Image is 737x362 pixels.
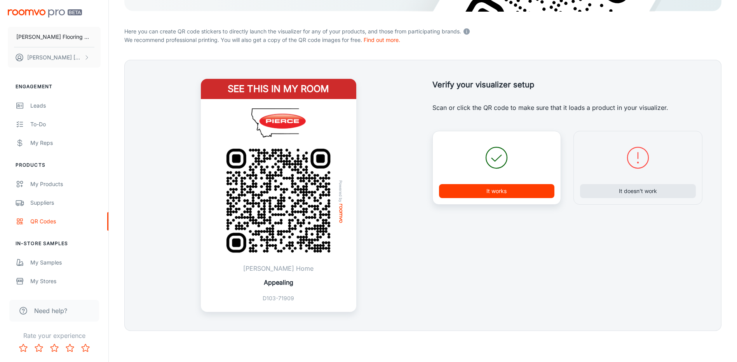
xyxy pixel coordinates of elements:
button: Rate 3 star [47,340,62,356]
p: Rate your experience [6,331,102,340]
p: D103-71909 [243,294,314,303]
a: Find out more. [364,37,400,43]
p: Appealing [264,278,293,287]
div: My Products [30,180,101,188]
button: [PERSON_NAME] [PERSON_NAME] [8,47,101,68]
img: Roomvo PRO Beta [8,9,82,17]
h4: See this in my room [201,79,356,99]
p: [PERSON_NAME] Flooring Stores [16,33,92,41]
div: My Reps [30,139,101,147]
span: Powered by [337,180,345,202]
div: QR Codes [30,217,101,226]
button: [PERSON_NAME] Flooring Stores [8,27,101,47]
p: We recommend professional printing. You will also get a copy of the QR code images for free. [124,36,721,44]
div: Leads [30,101,101,110]
button: Rate 1 star [16,340,31,356]
p: [PERSON_NAME] Home [243,264,314,273]
button: It doesn’t work [580,184,696,198]
img: QR Code Example [215,137,341,264]
button: Rate 4 star [62,340,78,356]
div: Suppliers [30,198,101,207]
p: [PERSON_NAME] [PERSON_NAME] [27,53,82,62]
span: Need help? [34,306,67,315]
p: Scan or click the QR code to make sure that it loads a product in your visualizer. [432,103,703,112]
div: My Samples [30,258,101,267]
button: Rate 5 star [78,340,93,356]
img: roomvo [339,204,342,223]
button: Rate 2 star [31,340,47,356]
p: Here you can create QR code stickers to directly launch the visualizer for any of your products, ... [124,26,721,36]
div: My Stores [30,277,101,285]
div: To-do [30,120,101,129]
h5: Verify your visualizer setup [432,79,703,90]
a: See this in my roomPierce Flooring StoresQR Code ExamplePowered byroomvo[PERSON_NAME] HomeAppeali... [201,79,356,312]
img: Pierce Flooring Stores [229,108,328,137]
button: It works [439,184,555,198]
